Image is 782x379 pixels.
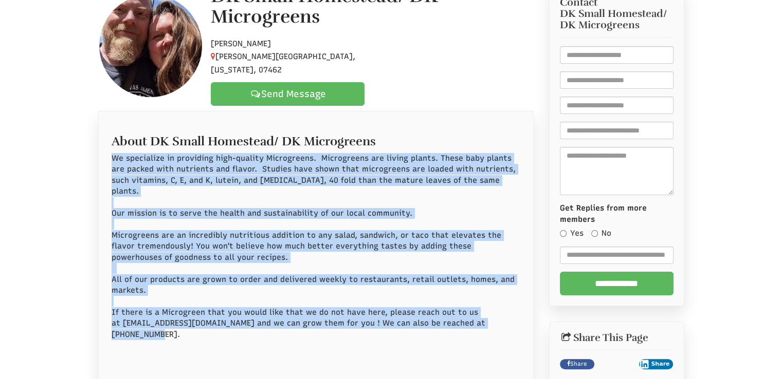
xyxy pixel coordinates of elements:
h2: About DK Small Homestead/ DK Microgreens [112,129,521,148]
iframe: X Post Button [599,359,634,369]
input: No [591,230,598,237]
button: Share [639,359,674,369]
p: We specialize in providing high-quality Microgreens. Microgreens are living plants. These baby pl... [112,153,521,362]
label: Get Replies from more members [560,203,674,225]
span: [PERSON_NAME][GEOGRAPHIC_DATA], [US_STATE], 07462 [211,52,355,74]
span: [PERSON_NAME] [211,39,271,48]
a: Send Message [211,82,365,106]
ul: Profile Tabs [98,111,534,111]
label: Yes [560,228,584,239]
h2: Share This Page [560,332,674,344]
input: Yes [560,230,567,237]
label: No [591,228,611,239]
a: Share [560,359,594,369]
span: DK Small Homestead/ DK Microgreens [560,8,674,31]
